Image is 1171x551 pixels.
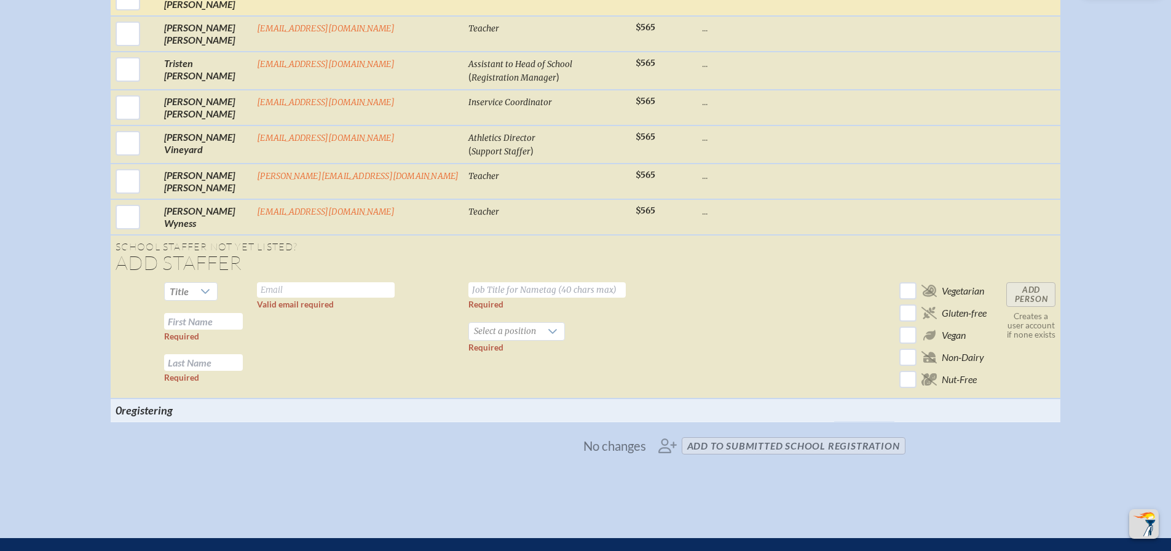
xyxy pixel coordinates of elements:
button: Scroll Top [1129,509,1159,539]
span: Teacher [468,171,499,181]
span: Athletics Director [468,133,535,143]
span: Teacher [468,23,499,34]
span: Non-Dairy [942,351,984,363]
label: Required [468,343,503,352]
td: [PERSON_NAME] [PERSON_NAME] [159,90,252,125]
span: Title [165,283,194,300]
span: registering [122,403,173,417]
td: [PERSON_NAME] [PERSON_NAME] [159,164,252,199]
p: ... [702,57,829,69]
span: Teacher [468,207,499,217]
span: Registration Manager [471,73,556,83]
p: ... [702,131,829,143]
input: Last Name [164,354,243,371]
a: [EMAIL_ADDRESS][DOMAIN_NAME] [257,133,395,143]
span: $565 [636,58,655,68]
th: 0 [111,398,253,422]
p: ... [702,169,829,181]
label: Required [468,299,503,309]
span: ) [556,71,559,82]
span: Title [170,285,189,297]
td: [PERSON_NAME] Vineyard [159,125,252,164]
span: Vegetarian [942,285,984,297]
span: $565 [636,170,655,180]
span: $565 [636,132,655,142]
img: To the top [1132,512,1156,536]
a: [EMAIL_ADDRESS][DOMAIN_NAME] [257,59,395,69]
span: ) [530,145,534,156]
input: First Name [164,313,243,330]
label: Required [164,331,199,341]
input: Job Title for Nametag (40 chars max) [468,282,626,298]
p: ... [702,95,829,108]
span: Vegan [942,329,966,341]
label: Valid email required [257,299,334,309]
td: [PERSON_NAME] [PERSON_NAME] [159,16,252,52]
p: ... [702,22,829,34]
span: Assistant to Head of School [468,59,572,69]
span: Gluten-free [942,307,987,319]
a: [EMAIL_ADDRESS][DOMAIN_NAME] [257,97,395,108]
a: [EMAIL_ADDRESS][DOMAIN_NAME] [257,207,395,217]
td: Tristen [PERSON_NAME] [159,52,252,90]
input: Email [257,282,395,298]
span: Select a position [469,323,541,340]
span: ( [468,71,471,82]
p: ... [702,205,829,217]
label: Required [164,373,199,383]
span: $565 [636,22,655,33]
span: Support Staffer [471,146,530,157]
a: [EMAIL_ADDRESS][DOMAIN_NAME] [257,23,395,34]
span: $565 [636,96,655,106]
span: No changes [583,439,646,453]
p: Creates a user account if none exists [1006,312,1055,339]
td: [PERSON_NAME] Wyness [159,199,252,235]
span: Nut-Free [942,373,977,386]
a: [PERSON_NAME][EMAIL_ADDRESS][DOMAIN_NAME] [257,171,459,181]
span: $565 [636,205,655,216]
span: ( [468,145,471,156]
span: Inservice Coordinator [468,97,552,108]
